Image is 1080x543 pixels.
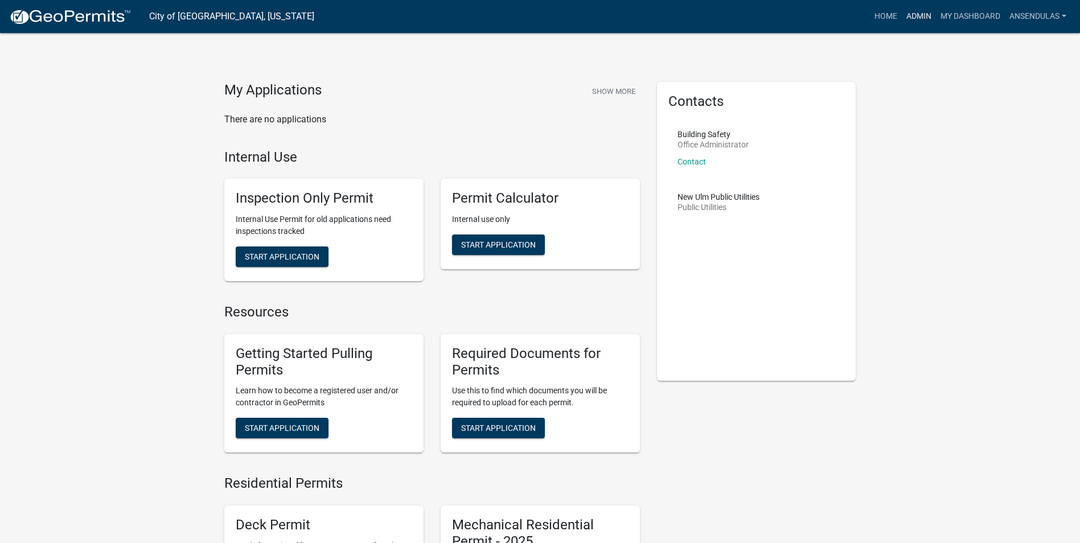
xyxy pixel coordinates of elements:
[452,190,629,207] h5: Permit Calculator
[668,93,845,110] h5: Contacts
[677,193,759,201] p: New Ulm Public Utilities
[461,423,536,433] span: Start Application
[461,240,536,249] span: Start Application
[452,345,629,379] h5: Required Documents for Permits
[236,213,412,237] p: Internal Use Permit for old applications need inspections tracked
[677,130,749,138] p: Building Safety
[236,190,412,207] h5: Inspection Only Permit
[236,517,412,533] h5: Deck Permit
[236,345,412,379] h5: Getting Started Pulling Permits
[870,6,902,27] a: Home
[245,252,319,261] span: Start Application
[236,418,328,438] button: Start Application
[1005,6,1071,27] a: ansendulas
[224,113,640,126] p: There are no applications
[677,157,706,166] a: Contact
[677,141,749,149] p: Office Administrator
[902,6,936,27] a: Admin
[245,423,319,433] span: Start Application
[236,385,412,409] p: Learn how to become a registered user and/or contractor in GeoPermits
[224,82,322,99] h4: My Applications
[224,475,640,492] h4: Residential Permits
[452,235,545,255] button: Start Application
[936,6,1005,27] a: My Dashboard
[224,304,640,320] h4: Resources
[224,149,640,166] h4: Internal Use
[236,246,328,267] button: Start Application
[452,418,545,438] button: Start Application
[452,385,629,409] p: Use this to find which documents you will be required to upload for each permit.
[149,7,314,26] a: City of [GEOGRAPHIC_DATA], [US_STATE]
[588,82,640,101] button: Show More
[452,213,629,225] p: Internal use only
[677,203,759,211] p: Public Utilities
